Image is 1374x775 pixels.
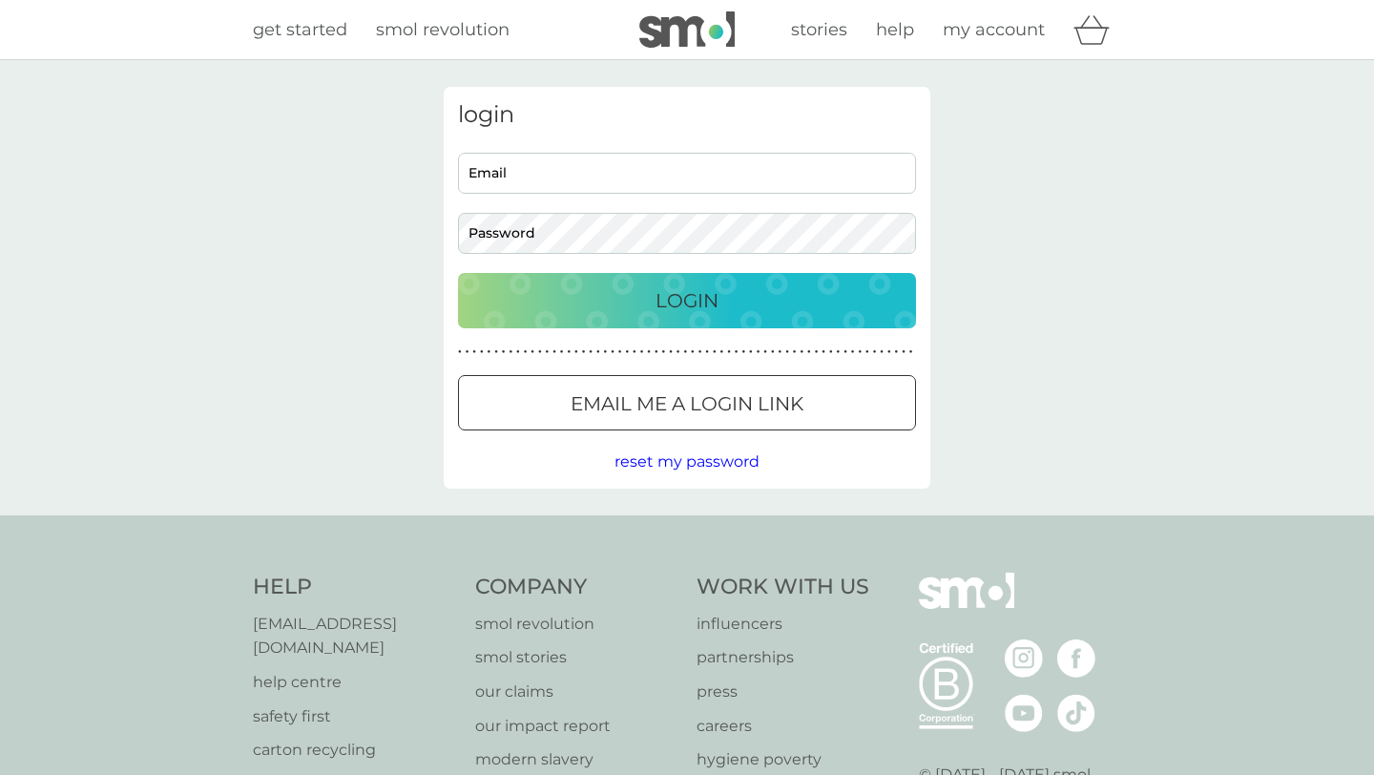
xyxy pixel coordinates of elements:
[516,347,520,357] p: ●
[1057,639,1095,678] img: visit the smol Facebook page
[253,704,456,729] p: safety first
[574,347,578,357] p: ●
[697,573,869,602] h4: Work With Us
[524,347,528,357] p: ●
[1005,694,1043,732] img: visit the smol Youtube page
[669,347,673,357] p: ●
[611,347,614,357] p: ●
[531,347,534,357] p: ●
[698,347,702,357] p: ●
[647,347,651,357] p: ●
[567,347,571,357] p: ●
[604,347,608,357] p: ●
[909,347,913,357] p: ●
[475,680,678,704] a: our claims
[943,19,1045,40] span: my account
[596,347,600,357] p: ●
[466,347,469,357] p: ●
[589,347,593,357] p: ●
[902,347,906,357] p: ●
[480,347,484,357] p: ●
[837,347,841,357] p: ●
[771,347,775,357] p: ●
[791,16,847,44] a: stories
[509,347,512,357] p: ●
[697,645,869,670] a: partnerships
[876,16,914,44] a: help
[683,347,687,357] p: ●
[919,573,1014,638] img: smol
[880,347,884,357] p: ●
[713,347,717,357] p: ●
[376,19,510,40] span: smol revolution
[791,19,847,40] span: stories
[895,347,899,357] p: ●
[253,16,347,44] a: get started
[749,347,753,357] p: ●
[1073,10,1121,49] div: basket
[571,388,803,419] p: Email me a login link
[697,714,869,739] a: careers
[705,347,709,357] p: ●
[1005,639,1043,678] img: visit the smol Instagram page
[618,347,622,357] p: ●
[757,347,760,357] p: ●
[253,670,456,695] p: help centre
[546,347,550,357] p: ●
[1057,694,1095,732] img: visit the smol Tiktok page
[458,273,916,328] button: Login
[887,347,891,357] p: ●
[697,747,869,772] a: hygiene poverty
[677,347,680,357] p: ●
[662,347,666,357] p: ●
[475,612,678,637] p: smol revolution
[253,612,456,660] a: [EMAIL_ADDRESS][DOMAIN_NAME]
[720,347,724,357] p: ●
[253,19,347,40] span: get started
[763,347,767,357] p: ●
[538,347,542,357] p: ●
[873,347,877,357] p: ●
[697,680,869,704] a: press
[656,285,718,316] p: Login
[458,375,916,430] button: Email me a login link
[633,347,636,357] p: ●
[582,347,586,357] p: ●
[691,347,695,357] p: ●
[655,347,658,357] p: ●
[822,347,825,357] p: ●
[458,347,462,357] p: ●
[502,347,506,357] p: ●
[475,714,678,739] a: our impact report
[793,347,797,357] p: ●
[458,101,916,129] h3: login
[865,347,869,357] p: ●
[614,450,760,474] button: reset my password
[475,645,678,670] p: smol stories
[560,347,564,357] p: ●
[779,347,782,357] p: ●
[494,347,498,357] p: ●
[829,347,833,357] p: ●
[858,347,862,357] p: ●
[807,347,811,357] p: ●
[552,347,556,357] p: ●
[741,347,745,357] p: ●
[475,573,678,602] h4: Company
[253,738,456,763] a: carton recycling
[376,16,510,44] a: smol revolution
[943,16,1045,44] a: my account
[735,347,739,357] p: ●
[727,347,731,357] p: ●
[614,452,760,471] span: reset my password
[697,612,869,637] a: influencers
[785,347,789,357] p: ●
[800,347,803,357] p: ●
